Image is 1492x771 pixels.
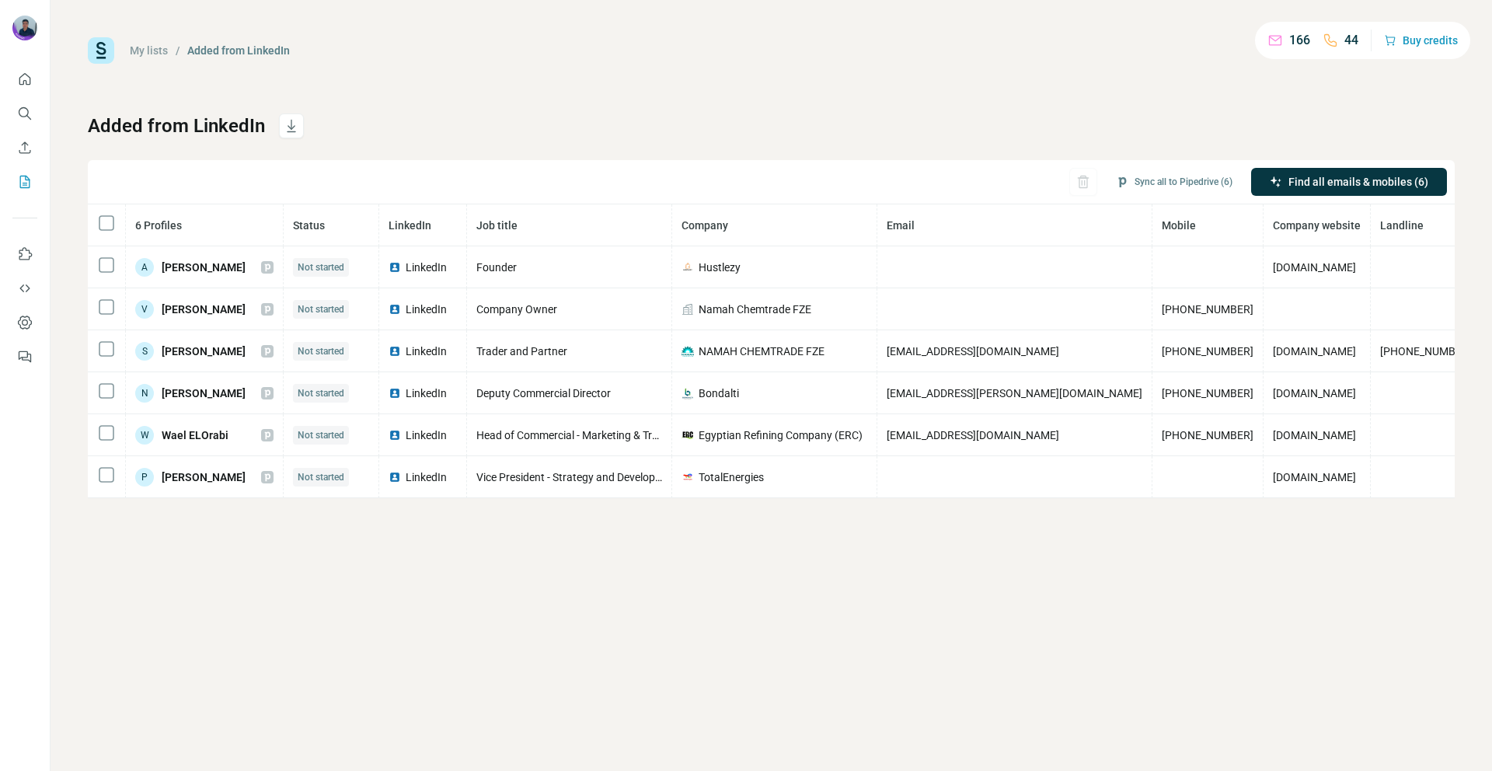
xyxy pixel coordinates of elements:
img: company-logo [682,261,694,274]
span: Founder [476,261,517,274]
span: Egyptian Refining Company (ERC) [699,427,863,443]
p: 166 [1289,31,1310,50]
span: LinkedIn [406,260,447,275]
img: LinkedIn logo [389,429,401,441]
div: W [135,426,154,445]
img: LinkedIn logo [389,345,401,358]
span: Find all emails & mobiles (6) [1288,174,1428,190]
span: [PERSON_NAME] [162,469,246,485]
span: Not started [298,386,344,400]
span: Company website [1273,219,1361,232]
span: Not started [298,302,344,316]
span: [EMAIL_ADDRESS][DOMAIN_NAME] [887,429,1059,441]
img: LinkedIn logo [389,471,401,483]
img: company-logo [682,471,694,483]
span: Head of Commercial - Marketing & Trading [476,429,679,441]
button: Use Surfe API [12,274,37,302]
button: Sync all to Pipedrive (6) [1105,170,1243,194]
span: [DOMAIN_NAME] [1273,387,1356,399]
span: [DOMAIN_NAME] [1273,345,1356,358]
div: Added from LinkedIn [187,43,290,58]
span: Trader and Partner [476,345,567,358]
span: Company Owner [476,303,557,316]
img: company-logo [682,387,694,399]
span: [EMAIL_ADDRESS][DOMAIN_NAME] [887,345,1059,358]
span: [DOMAIN_NAME] [1273,429,1356,441]
span: [PHONE_NUMBER] [1162,345,1253,358]
img: Surfe Logo [88,37,114,64]
button: Feedback [12,343,37,371]
div: N [135,384,154,403]
span: Landline [1380,219,1424,232]
span: Not started [298,344,344,358]
button: Use Surfe on LinkedIn [12,240,37,268]
span: Company [682,219,728,232]
span: Deputy Commercial Director [476,387,611,399]
span: Namah Chemtrade FZE [699,302,811,317]
li: / [176,43,180,58]
span: Bondalti [699,385,739,401]
span: LinkedIn [406,344,447,359]
span: LinkedIn [406,469,447,485]
img: company-logo [682,429,694,441]
span: 6 Profiles [135,219,182,232]
span: LinkedIn [389,219,431,232]
a: My lists [130,44,168,57]
button: Search [12,99,37,127]
span: [DOMAIN_NAME] [1273,261,1356,274]
div: P [135,468,154,487]
span: [PERSON_NAME] [162,344,246,359]
button: Buy credits [1384,30,1458,51]
span: NAMAH CHEMTRADE FZE [699,344,824,359]
span: Mobile [1162,219,1196,232]
span: [PERSON_NAME] [162,385,246,401]
span: [DOMAIN_NAME] [1273,471,1356,483]
span: Wael ELOrabi [162,427,228,443]
span: Vice President - Strategy and Development [GEOGRAPHIC_DATA] [476,471,787,483]
img: LinkedIn logo [389,261,401,274]
span: [PHONE_NUMBER] [1162,303,1253,316]
span: [PHONE_NUMBER] [1162,387,1253,399]
span: LinkedIn [406,302,447,317]
span: [PHONE_NUMBER] [1162,429,1253,441]
button: Quick start [12,65,37,93]
span: Not started [298,260,344,274]
span: LinkedIn [406,427,447,443]
span: [PHONE_NUMBER] [1380,345,1472,358]
button: Dashboard [12,309,37,337]
span: [PERSON_NAME] [162,260,246,275]
span: TotalEnergies [699,469,764,485]
img: LinkedIn logo [389,387,401,399]
img: company-logo [682,345,694,358]
button: Enrich CSV [12,134,37,162]
span: Job title [476,219,518,232]
div: V [135,300,154,319]
span: LinkedIn [406,385,447,401]
img: LinkedIn logo [389,303,401,316]
span: Hustlezy [699,260,741,275]
span: Status [293,219,325,232]
button: My lists [12,168,37,196]
span: [EMAIL_ADDRESS][PERSON_NAME][DOMAIN_NAME] [887,387,1142,399]
span: Email [887,219,915,232]
img: Avatar [12,16,37,40]
span: [PERSON_NAME] [162,302,246,317]
button: Find all emails & mobiles (6) [1251,168,1447,196]
p: 44 [1344,31,1358,50]
span: Not started [298,470,344,484]
div: A [135,258,154,277]
div: S [135,342,154,361]
span: Not started [298,428,344,442]
h1: Added from LinkedIn [88,113,265,138]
